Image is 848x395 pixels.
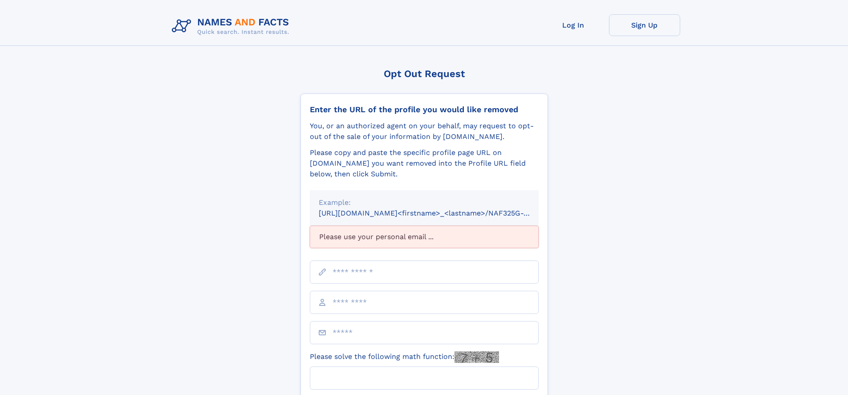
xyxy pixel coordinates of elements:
div: Enter the URL of the profile you would like removed [310,105,539,114]
div: You, or an authorized agent on your behalf, may request to opt-out of the sale of your informatio... [310,121,539,142]
div: Example: [319,197,530,208]
a: Sign Up [609,14,680,36]
label: Please solve the following math function: [310,351,499,363]
a: Log In [538,14,609,36]
img: Logo Names and Facts [168,14,296,38]
div: Please copy and paste the specific profile page URL on [DOMAIN_NAME] you want removed into the Pr... [310,147,539,179]
div: Opt Out Request [300,68,548,79]
small: [URL][DOMAIN_NAME]<firstname>_<lastname>/NAF325G-xxxxxxxx [319,209,556,217]
div: Please use your personal email ... [310,226,539,248]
